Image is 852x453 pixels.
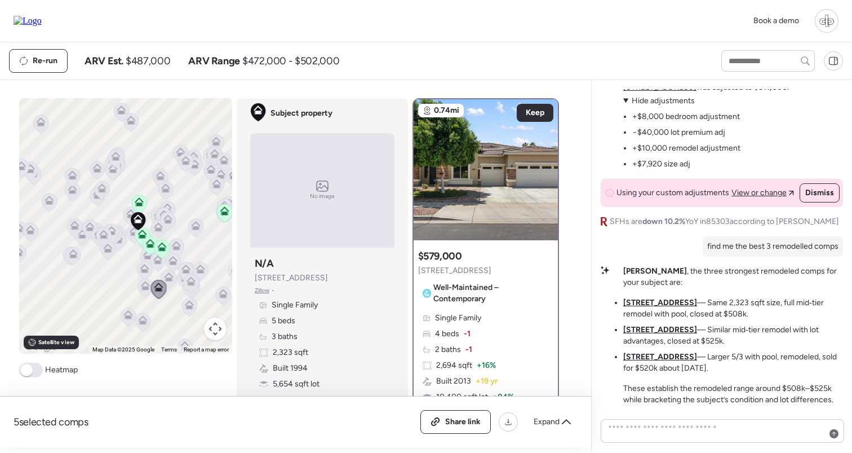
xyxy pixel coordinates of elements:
[445,416,481,428] span: Share link
[610,216,839,227] span: SFHs are YoY in 85303 according to [PERSON_NAME]
[255,286,270,295] span: Zillow
[436,376,471,387] span: Built 2013
[623,298,697,307] a: [STREET_ADDRESS]
[188,54,240,68] span: ARV Range
[707,241,838,252] p: find me the best 3 remodelled comps
[126,54,170,68] span: $487,000
[272,300,318,311] span: Single Family
[623,95,740,107] summary: Hide adjustments
[22,339,59,354] a: Open this area in Google Maps (opens a new window)
[632,96,695,105] span: Hide adjustments
[272,286,274,295] span: •
[632,111,740,122] li: +$8,000 bedroom adjustment
[418,249,462,263] h3: $579,000
[255,272,328,284] span: [STREET_ADDRESS]
[753,16,799,25] span: Book a demo
[273,347,308,358] span: 2,323 sqft
[476,376,498,387] span: + 19 yr
[623,383,843,406] p: These establish the remodeled range around $508k–$525k while bracketing the subject’s condition a...
[418,265,491,276] span: [STREET_ADDRESS]
[273,394,299,406] span: Garage
[92,346,154,353] span: Map Data ©2025 Google
[14,415,88,429] span: 5 selected comps
[616,187,729,199] span: Using your custom adjustments
[161,346,177,353] a: Terms (opens in new tab)
[632,143,740,154] li: +$10,000 remodel adjustment
[623,324,843,347] li: — Similar mid‑tier remodel with lot advantages, closed at $525k.
[85,54,123,68] span: ARV Est.
[38,338,74,347] span: Satellite view
[623,266,687,276] strong: [PERSON_NAME]
[435,344,461,355] span: 2 baths
[435,313,481,324] span: Single Family
[623,297,843,320] li: — Same 2,323 sqft size, full mid‑tier remodel with pool, closed at $508k.
[436,392,488,403] span: 10,400 sqft lot
[273,379,319,390] span: 5,654 sqft lot
[272,331,298,342] span: 3 baths
[436,360,472,371] span: 2,694 sqft
[642,217,685,226] span: down 10.2%
[255,257,274,270] h3: N/A
[435,328,459,340] span: 4 beds
[731,187,794,199] a: View or change
[623,266,843,288] p: , the three strongest remodeled comps for your subject are:
[22,339,59,354] img: Google
[270,108,332,119] span: Subject property
[272,315,295,327] span: 5 beds
[465,344,472,355] span: -1
[45,364,78,376] span: Heatmap
[526,107,544,118] span: Keep
[632,127,725,138] li: −$40,000 lot premium adj
[623,351,843,374] li: — Larger 5/3 with pool, remodeled, sold for $520k about [DATE].
[433,282,549,305] span: Well-Maintained – Contemporary
[33,55,57,67] span: Re-run
[623,325,697,335] a: [STREET_ADDRESS]
[184,346,229,353] a: Report a map error
[534,416,560,428] span: Expand
[310,192,335,201] span: No image
[273,363,308,374] span: Built 1994
[731,187,787,199] span: View or change
[632,159,690,170] li: +$7,920 size adj
[14,16,42,26] img: Logo
[477,360,496,371] span: + 16%
[434,105,459,116] span: 0.74mi
[204,318,227,340] button: Map camera controls
[242,54,339,68] span: $472,000 - $502,000
[805,187,834,199] span: Dismiss
[623,352,697,362] a: [STREET_ADDRESS]
[464,328,471,340] span: -1
[492,392,514,403] span: + 84%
